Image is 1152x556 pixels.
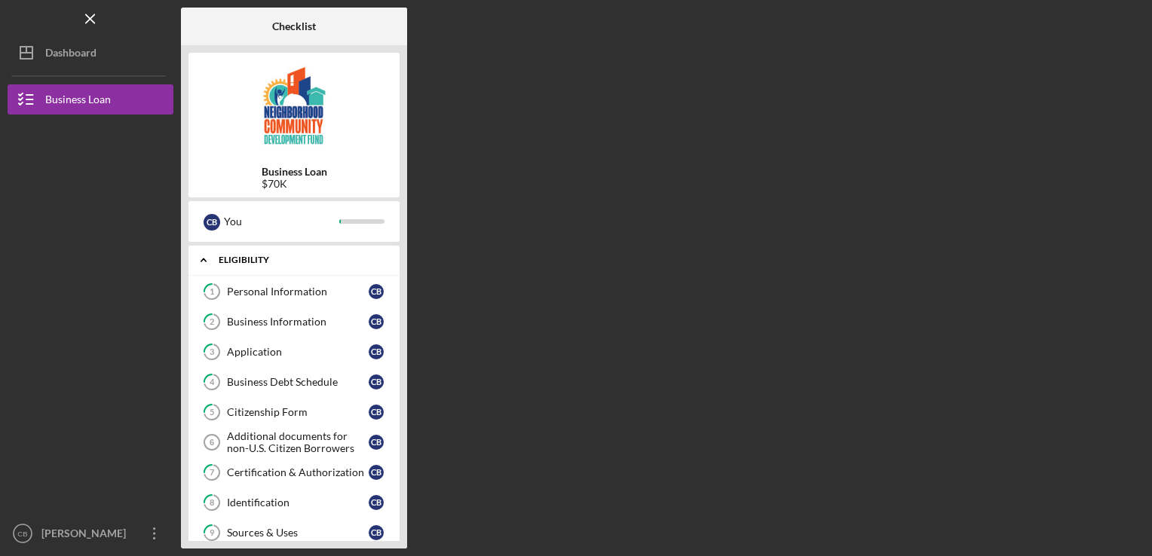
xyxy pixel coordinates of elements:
a: 2Business InformationCB [196,307,392,337]
tspan: 8 [210,498,214,508]
a: 5Citizenship FormCB [196,397,392,427]
div: Eligibility [219,255,381,264]
tspan: 7 [210,468,215,478]
b: Business Loan [262,166,327,178]
div: Additional documents for non-U.S. Citizen Borrowers [227,430,369,454]
div: Personal Information [227,286,369,298]
text: CB [17,530,27,538]
div: Application [227,346,369,358]
tspan: 2 [210,317,214,327]
a: 6Additional documents for non-U.S. Citizen BorrowersCB [196,427,392,457]
a: 3ApplicationCB [196,337,392,367]
b: Checklist [272,20,316,32]
div: Citizenship Form [227,406,369,418]
div: C B [369,374,384,390]
div: C B [204,214,220,231]
div: C B [369,405,384,420]
a: 9Sources & UsesCB [196,518,392,548]
div: Business Loan [45,84,111,118]
div: Sources & Uses [227,527,369,539]
div: C B [369,525,384,540]
div: C B [369,314,384,329]
div: C B [369,284,384,299]
div: C B [369,465,384,480]
div: You [224,209,339,234]
div: Business Debt Schedule [227,376,369,388]
button: Dashboard [8,38,173,68]
div: C B [369,344,384,359]
div: $70K [262,178,327,190]
a: 7Certification & AuthorizationCB [196,457,392,487]
a: 4Business Debt ScheduleCB [196,367,392,397]
div: C B [369,435,384,450]
tspan: 6 [210,438,214,447]
div: Dashboard [45,38,97,72]
tspan: 4 [210,377,215,387]
div: [PERSON_NAME] [38,518,136,552]
tspan: 5 [210,408,214,417]
button: Business Loan [8,84,173,115]
tspan: 9 [210,528,215,538]
div: Identification [227,496,369,509]
a: 1Personal InformationCB [196,276,392,307]
img: Product logo [188,60,400,151]
tspan: 1 [210,287,214,297]
button: CB[PERSON_NAME] [8,518,173,548]
a: 8IdentificationCB [196,487,392,518]
div: Business Information [227,316,369,328]
tspan: 3 [210,347,214,357]
div: Certification & Authorization [227,466,369,478]
div: C B [369,495,384,510]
